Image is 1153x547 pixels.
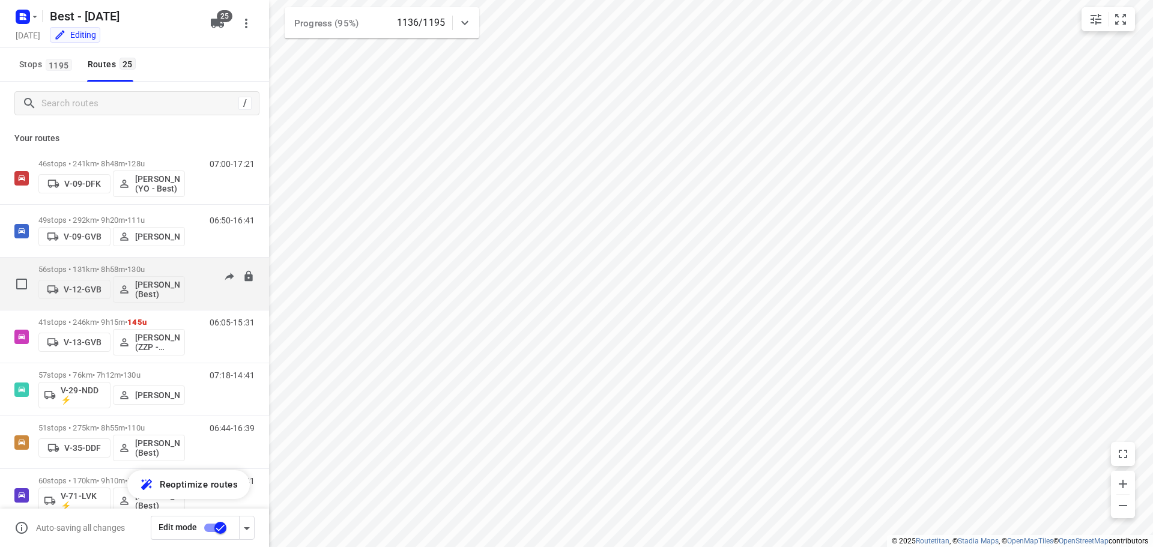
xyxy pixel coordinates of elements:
span: 1195 [46,59,72,71]
p: [PERSON_NAME] (Best) [135,438,180,458]
button: V-12-GVB [38,280,110,299]
button: V-35-DDF [38,438,110,458]
span: 111u [127,216,145,225]
span: Select [10,272,34,296]
button: [PERSON_NAME] [113,227,185,246]
button: More [234,11,258,35]
div: You are currently in edit mode. [54,29,96,41]
span: 145u [127,318,147,327]
span: 123u [127,476,145,485]
button: Map settings [1084,7,1108,31]
span: • [125,318,127,327]
button: [PERSON_NAME] (Best) [113,488,185,514]
p: V-71-LVK ⚡ [61,491,105,510]
div: / [238,97,252,110]
p: V-12-GVB [64,285,101,294]
p: 06:44-16:39 [210,423,255,433]
button: V-09-DFK [38,174,110,193]
button: 25 [205,11,229,35]
p: 51 stops • 275km • 8h55m [38,423,185,432]
p: [PERSON_NAME] [135,390,180,400]
p: 41 stops • 246km • 9h15m [38,318,185,327]
p: 07:18-14:41 [210,370,255,380]
p: [PERSON_NAME] [135,232,180,241]
a: Stadia Maps [958,537,999,545]
button: [PERSON_NAME] [113,385,185,405]
a: Routetitan [916,537,949,545]
button: V-71-LVK ⚡ [38,488,110,514]
p: V-09-GVB [64,232,101,241]
p: [PERSON_NAME] (Best) [135,491,180,510]
span: 25 [217,10,232,22]
p: 06:50-16:41 [210,216,255,225]
span: Edit mode [159,522,197,532]
span: 130u [127,265,145,274]
span: • [125,265,127,274]
h5: Rename [45,7,201,26]
p: 06:05-15:31 [210,318,255,327]
p: V-35-DDF [64,443,101,453]
span: • [121,370,123,379]
div: Routes [88,57,139,72]
p: V-13-GVB [64,337,101,347]
span: Stops [19,57,76,72]
a: OpenStreetMap [1059,537,1109,545]
span: Progress (95%) [294,18,359,29]
button: Fit zoom [1109,7,1133,31]
input: Search routes [41,94,238,113]
button: [PERSON_NAME] (YO - Best) [113,171,185,197]
span: 25 [120,58,136,70]
p: [PERSON_NAME] (YO - Best) [135,174,180,193]
a: OpenMapTiles [1007,537,1053,545]
p: 1136/1195 [397,16,445,30]
p: 07:00-17:21 [210,159,255,169]
button: Send to driver [217,265,241,289]
span: • [125,423,127,432]
button: V-13-GVB [38,333,110,352]
div: Progress (95%)1136/1195 [285,7,479,38]
span: Reoptimize routes [160,477,238,492]
p: 60 stops • 170km • 9h10m [38,476,185,485]
span: 110u [127,423,145,432]
li: © 2025 , © , © © contributors [892,537,1148,545]
button: V-09-GVB [38,227,110,246]
span: • [125,476,127,485]
span: 130u [123,370,141,379]
div: small contained button group [1082,7,1135,31]
span: • [125,216,127,225]
p: 56 stops • 131km • 8h58m [38,265,185,274]
p: 46 stops • 241km • 8h48m [38,159,185,168]
p: Auto-saving all changes [36,523,125,533]
button: Lock route [243,270,255,284]
button: [PERSON_NAME] (ZZP - Best) [113,329,185,355]
div: Driver app settings [240,520,254,535]
p: [PERSON_NAME] (Best) [135,280,180,299]
button: [PERSON_NAME] (Best) [113,435,185,461]
span: 128u [127,159,145,168]
span: • [125,159,127,168]
p: [PERSON_NAME] (ZZP - Best) [135,333,180,352]
p: V-09-DFK [64,179,101,189]
p: Your routes [14,132,255,145]
p: V-29-NDD ⚡ [61,385,105,405]
p: 57 stops • 76km • 7h12m [38,370,185,379]
button: [PERSON_NAME] (Best) [113,276,185,303]
button: Reoptimize routes [127,470,250,499]
button: V-29-NDD ⚡ [38,382,110,408]
h5: Project date [11,28,45,42]
p: 49 stops • 292km • 9h20m [38,216,185,225]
